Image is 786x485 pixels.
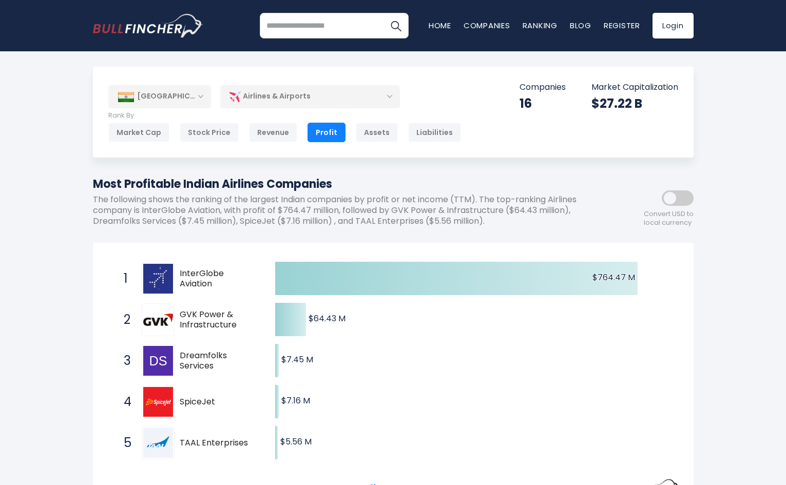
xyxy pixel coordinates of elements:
img: InterGlobe Aviation [143,264,173,294]
text: $5.56 M [280,436,312,448]
span: TAAL Enterprises [180,438,257,449]
span: InterGlobe Aviation [180,268,257,290]
p: Market Capitalization [591,82,678,93]
div: [GEOGRAPHIC_DATA] [108,85,211,108]
button: Search [383,13,409,38]
h1: Most Profitable Indian Airlines Companies [93,176,601,192]
span: 1 [119,270,129,287]
img: TAAL Enterprises [143,428,173,458]
a: Register [604,20,640,31]
text: $764.47 M [592,271,635,283]
a: Go to homepage [93,14,203,37]
div: Liabilities [408,123,461,142]
a: Blog [570,20,591,31]
div: Airlines & Airports [220,85,400,108]
div: Market Cap [108,123,169,142]
img: Dreamfolks Services [143,346,173,376]
div: $27.22 B [591,95,678,111]
div: Stock Price [180,123,239,142]
a: Home [429,20,451,31]
span: Dreamfolks Services [180,351,257,372]
a: Ranking [523,20,558,31]
text: $7.45 M [281,354,313,365]
span: Convert USD to local currency [644,210,694,227]
p: Companies [520,82,566,93]
span: 4 [119,393,129,411]
span: 5 [119,434,129,452]
img: bullfincher logo [93,14,203,37]
p: Rank By [108,111,461,120]
div: 16 [520,95,566,111]
span: SpiceJet [180,397,257,408]
p: The following shows the ranking of the largest Indian companies by profit or net income (TTM). Th... [93,195,601,226]
span: GVK Power & Infrastructure [180,309,257,331]
div: Assets [356,123,398,142]
img: SpiceJet [143,387,173,417]
div: Revenue [249,123,297,142]
a: Login [653,13,694,38]
a: Companies [464,20,510,31]
div: Profit [308,123,346,142]
span: 3 [119,352,129,370]
img: GVK Power & Infrastructure [143,314,173,326]
span: 2 [119,311,129,328]
text: $7.16 M [281,395,310,406]
text: $64.43 M [309,313,346,324]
